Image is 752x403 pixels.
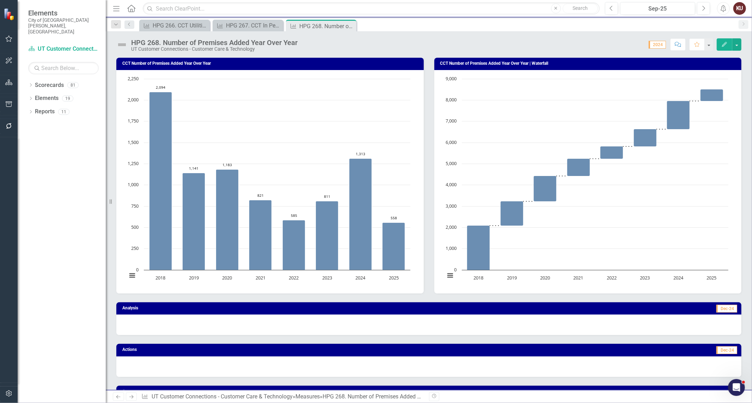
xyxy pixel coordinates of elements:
div: 11 [58,109,69,115]
text: 5,000 [446,160,457,166]
text: 2,250 [128,75,139,82]
div: HPG 266. CCT Utilities Customer Service In Person and Electronic Contact Metrics Year Over Year [153,21,208,30]
a: Elements [35,94,59,102]
div: HPG 268. Number of Premises Added Year Over Year [131,39,298,46]
text: 811 [324,194,330,199]
text: 1,500 [128,139,139,145]
img: Not Defined [116,39,128,50]
h3: Outcomes [122,389,738,394]
div: 19 [62,95,73,101]
text: 1,750 [128,118,139,124]
text: 2020 [222,275,232,281]
text: 585 [291,213,297,218]
a: Measures [295,393,320,400]
div: Chart. Highcharts interactive chart. [441,75,735,286]
div: HPG 268. Number of Premises Added Year Over Year [299,22,355,31]
path: 2020, 1,183. Number of Premises Added Year over Year. [534,176,556,201]
text: 4,000 [446,181,457,188]
img: ClearPoint Strategy [4,8,16,20]
text: 750 [131,203,139,209]
path: 2022, 585. Number of Premises Added Year over Year. [600,146,623,159]
path: 2021, 821. Number of Premises Added Year over Year. [567,159,590,176]
a: UT Customer Connections - Customer Care & Technology [28,45,99,53]
text: 821 [257,193,264,198]
span: Elements [28,9,99,17]
div: UT Customer Connections - Customer Care & Technology [131,46,298,52]
text: 1,250 [128,160,139,166]
path: 2021, 821. Number of Premises Added Year over Year. [249,200,272,270]
a: HPG 267. CCT In Person Contacts by Type, Month and Year [214,21,281,30]
text: 0 [454,266,457,273]
input: Search ClearPoint... [143,2,600,15]
a: Scorecards [35,81,64,89]
text: 2025 [389,275,399,281]
button: View chart menu, Chart [127,270,137,280]
span: Search [573,5,588,11]
button: Sep-25 [620,2,695,15]
a: Reports [35,108,55,116]
a: HPG 266. CCT Utilities Customer Service In Person and Electronic Contact Metrics Year Over Year [141,21,208,30]
div: HPG 267. CCT In Person Contacts by Type, Month and Year [226,21,281,30]
path: 2019, 1,141. Number of Premises Added Year over Year. [183,173,205,270]
text: 2024 [673,275,684,281]
text: 1,000 [128,181,139,188]
button: View chart menu, Chart [445,270,455,280]
text: 2019 [507,275,516,281]
text: 2,094 [156,85,165,90]
div: 81 [67,82,79,88]
text: 2023 [322,275,332,281]
text: 1,183 [222,162,232,167]
text: 2020 [540,275,550,281]
path: 2018, 2,094. Number of Premises Added Year over Year. [149,92,172,270]
div: HPG 268. Number of Premises Added Year Over Year [323,393,453,400]
text: 2019 [189,275,199,281]
path: 2018, 2,094. Number of Premises Added Year over Year. [467,226,490,270]
h3: CCT Number of Premises Added Year Over Year [122,61,420,66]
svg: Interactive chart [123,75,414,286]
path: 2023, 811. Number of Premises Added Year over Year. [316,201,338,270]
text: 2025 [707,275,716,281]
text: 2,000 [128,96,139,103]
text: 2018 [155,275,165,281]
span: Dec-24 [716,346,737,354]
h3: Actions [122,347,370,352]
text: 2018 [473,275,483,281]
svg: Interactive chart [441,75,732,286]
button: KU [733,2,746,15]
text: 2023 [640,275,650,281]
path: 2025, 558. Number of Premises Added Year over Year. [701,89,723,101]
path: 2023, 811. Number of Premises Added Year over Year. [634,129,656,146]
text: 3,000 [446,203,457,209]
span: Dec-24 [716,305,737,313]
path: 2024, 1,313. Number of Premises Added Year over Year. [349,159,372,270]
div: » » [141,393,423,401]
iframe: Intercom live chat [728,379,745,396]
text: 2,000 [446,224,457,230]
text: 7,000 [446,118,457,124]
button: Search [563,4,598,13]
text: 250 [131,245,139,251]
input: Search Below... [28,62,99,74]
small: City of [GEOGRAPHIC_DATA][PERSON_NAME], [GEOGRAPHIC_DATA] [28,17,99,34]
span: 2024 [649,41,666,49]
text: 6,000 [446,139,457,145]
text: 1,313 [356,151,365,156]
text: 558 [391,215,397,220]
text: 2022 [607,275,617,281]
path: 2020, 1,183. Number of Premises Added Year over Year. [216,170,239,270]
text: 500 [131,224,139,230]
text: 2022 [289,275,299,281]
text: 8,000 [446,96,457,103]
text: 2021 [256,275,265,281]
path: 2025, 558. Number of Premises Added Year over Year. [383,223,405,270]
h3: Analysis [122,306,384,310]
div: Sep-25 [623,5,693,13]
h3: CCT Number of Premises Added Year Over Year | Waterfall [440,61,738,66]
path: 2019, 1,141. Number of Premises Added Year over Year. [501,201,523,226]
path: 2022, 585. Number of Premises Added Year over Year. [283,220,305,270]
text: 2024 [355,275,366,281]
text: 0 [136,266,139,273]
path: 2024, 1,313. Number of Premises Added Year over Year. [667,101,690,129]
a: UT Customer Connections - Customer Care & Technology [152,393,293,400]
